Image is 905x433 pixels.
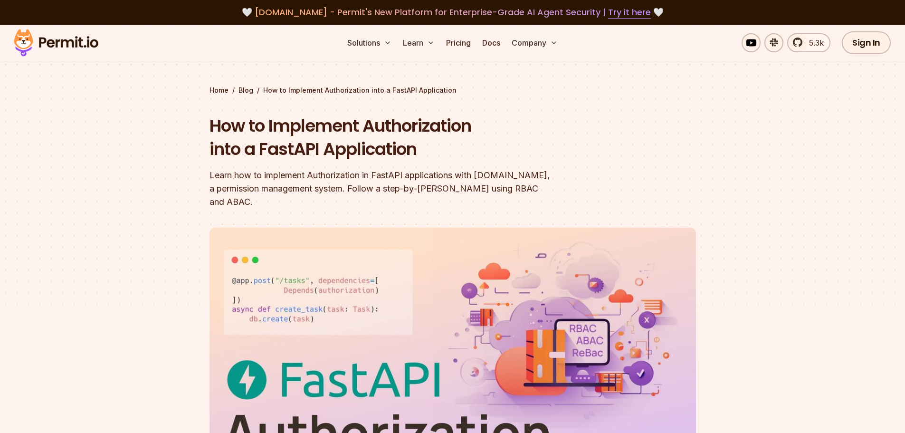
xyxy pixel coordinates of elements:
[399,33,438,52] button: Learn
[210,86,696,95] div: / /
[238,86,253,95] a: Blog
[210,86,229,95] a: Home
[442,33,475,52] a: Pricing
[23,6,882,19] div: 🤍 🤍
[787,33,830,52] a: 5.3k
[842,31,891,54] a: Sign In
[478,33,504,52] a: Docs
[10,27,103,59] img: Permit logo
[343,33,395,52] button: Solutions
[803,37,824,48] span: 5.3k
[210,169,574,209] div: Learn how to implement Authorization in FastAPI applications with [DOMAIN_NAME], a permission man...
[608,6,651,19] a: Try it here
[508,33,562,52] button: Company
[255,6,651,18] span: [DOMAIN_NAME] - Permit's New Platform for Enterprise-Grade AI Agent Security |
[210,114,574,161] h1: How to Implement Authorization into a FastAPI Application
